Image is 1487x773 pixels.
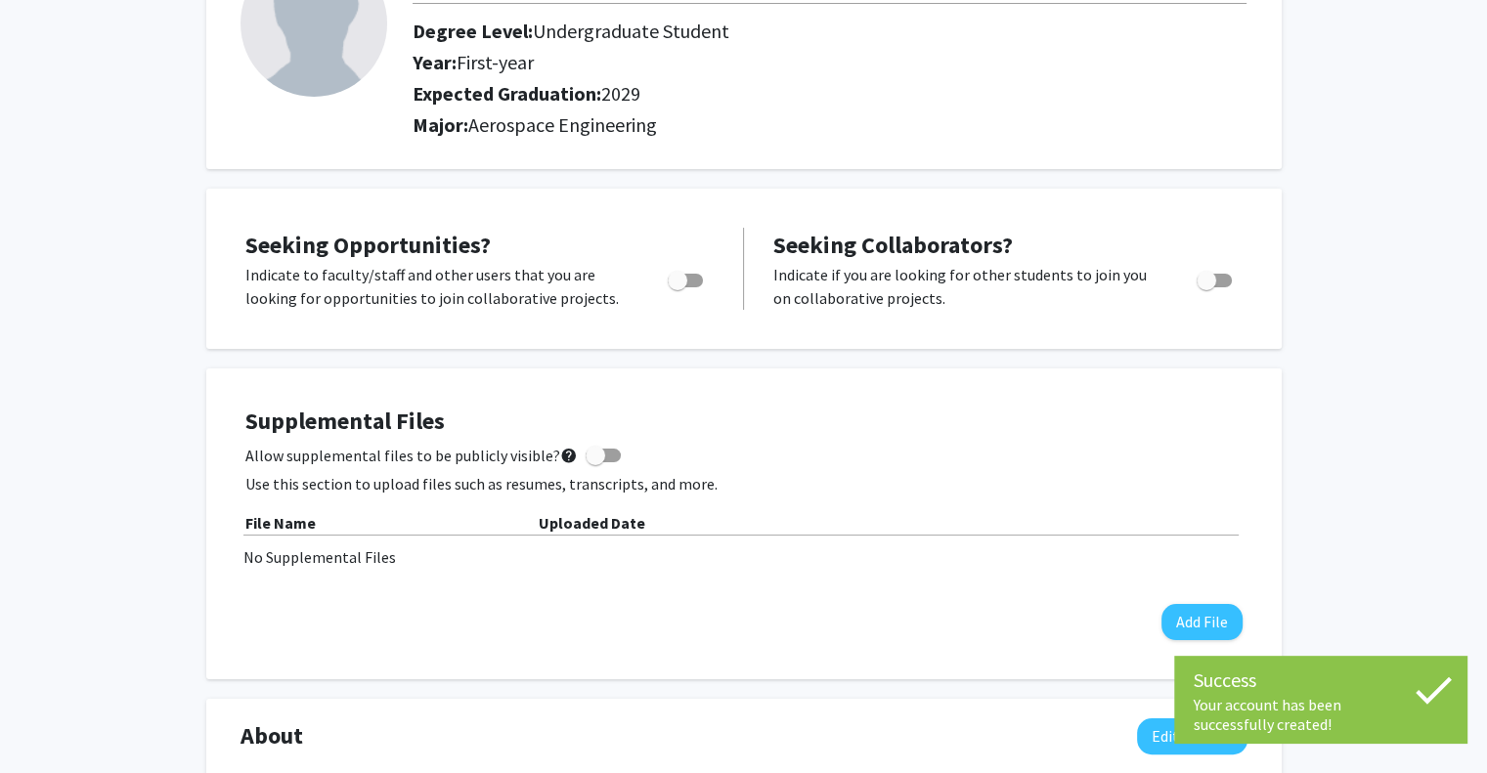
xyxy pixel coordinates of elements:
span: Aerospace Engineering [468,112,657,137]
span: About [241,718,303,753]
p: Use this section to upload files such as resumes, transcripts, and more. [245,472,1243,495]
b: Uploaded Date [539,513,645,533]
div: Toggle [660,263,714,292]
span: Seeking Opportunities? [245,230,491,260]
div: Success [1194,666,1448,695]
p: Indicate to faculty/staff and other users that you are looking for opportunities to join collabor... [245,263,631,310]
div: No Supplemental Files [243,545,1245,569]
b: File Name [245,513,316,533]
div: Toggle [1189,263,1243,292]
button: Edit About [1137,718,1247,754]
iframe: Chat [15,685,83,758]
span: Allow supplemental files to be publicly visible? [245,444,578,467]
h2: Expected Graduation: [413,82,1137,106]
span: First-year [457,50,534,74]
h4: Supplemental Files [245,408,1243,436]
mat-icon: help [560,444,578,467]
button: Add File [1161,604,1243,640]
h2: Degree Level: [413,20,1137,43]
p: Indicate if you are looking for other students to join you on collaborative projects. [773,263,1159,310]
h2: Year: [413,51,1137,74]
span: Seeking Collaborators? [773,230,1013,260]
h2: Major: [413,113,1246,137]
span: Undergraduate Student [533,19,729,43]
span: 2029 [601,81,640,106]
div: Your account has been successfully created! [1194,695,1448,734]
